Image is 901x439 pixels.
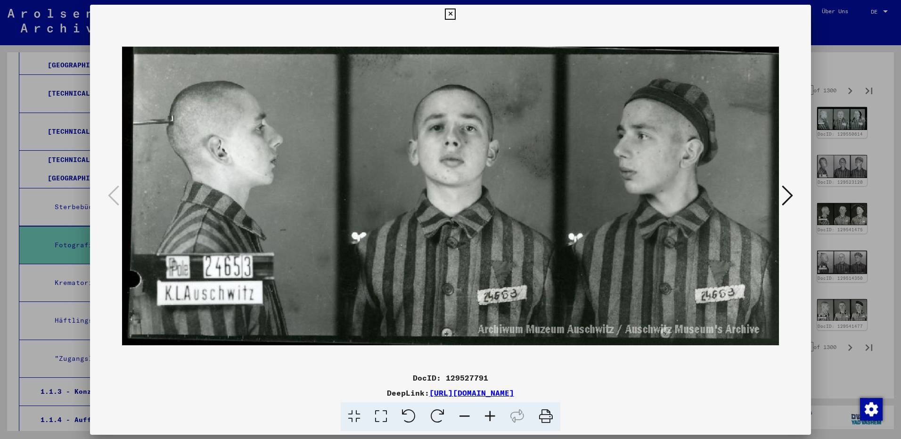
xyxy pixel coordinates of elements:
img: Zustimmung ändern [860,398,883,421]
div: DeepLink: [90,387,811,398]
div: Zustimmung ändern [860,398,882,420]
a: [URL][DOMAIN_NAME] [429,388,514,398]
img: 001.jpg [122,24,779,368]
div: DocID: 129527791 [90,372,811,383]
